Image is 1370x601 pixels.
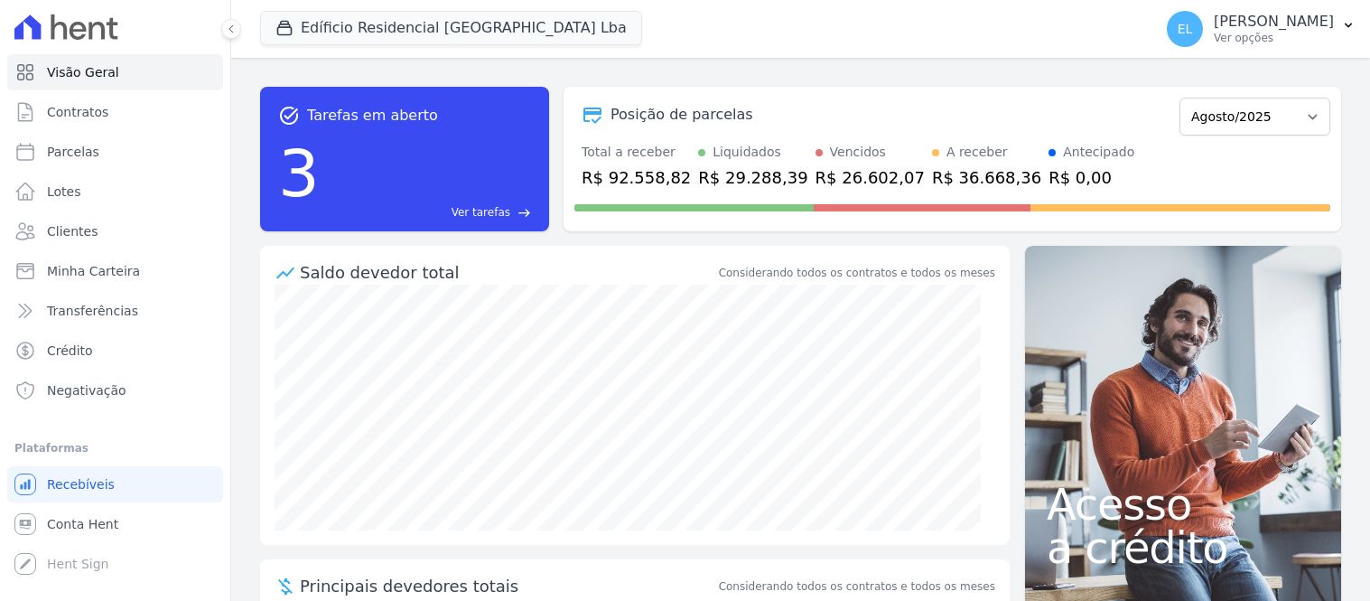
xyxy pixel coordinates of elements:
div: Posição de parcelas [610,104,753,126]
button: EL [PERSON_NAME] Ver opções [1152,4,1370,54]
div: R$ 92.558,82 [582,165,691,190]
a: Crédito [7,333,223,369]
div: Vencidos [830,143,886,162]
div: Liquidados [713,143,781,162]
a: Minha Carteira [7,253,223,289]
span: task_alt [278,105,300,127]
a: Visão Geral [7,54,223,90]
span: Negativação [47,381,126,399]
button: Edíficio Residencial [GEOGRAPHIC_DATA] Lba [260,11,642,45]
span: Ver tarefas [452,204,510,221]
span: Acesso [1047,483,1319,526]
span: Clientes [47,222,98,240]
div: R$ 36.668,36 [932,165,1041,190]
a: Contratos [7,94,223,130]
span: Lotes [47,183,81,201]
div: Considerando todos os contratos e todos os meses [719,265,995,281]
span: Considerando todos os contratos e todos os meses [719,578,995,595]
span: Principais devedores totais [300,574,715,598]
p: [PERSON_NAME] [1214,13,1334,31]
span: Conta Hent [47,515,118,533]
span: Transferências [47,302,138,320]
a: Negativação [7,372,223,408]
a: Transferências [7,293,223,329]
div: A receber [946,143,1008,162]
span: Parcelas [47,143,99,161]
div: R$ 0,00 [1048,165,1134,190]
div: Plataformas [14,437,216,459]
span: EL [1178,23,1193,35]
p: Ver opções [1214,31,1334,45]
div: Total a receber [582,143,691,162]
div: R$ 26.602,07 [815,165,925,190]
a: Recebíveis [7,466,223,502]
div: 3 [278,127,320,221]
a: Clientes [7,213,223,249]
span: Contratos [47,103,108,121]
a: Parcelas [7,134,223,170]
a: Lotes [7,174,223,210]
a: Ver tarefas east [327,204,531,221]
div: Antecipado [1063,143,1134,162]
span: Minha Carteira [47,262,140,280]
div: R$ 29.288,39 [698,165,807,190]
span: a crédito [1047,526,1319,569]
span: Recebíveis [47,475,115,493]
span: Visão Geral [47,63,119,81]
div: Saldo devedor total [300,260,715,285]
span: Crédito [47,342,93,360]
span: east [517,206,531,220]
span: Tarefas em aberto [307,105,438,127]
a: Conta Hent [7,506,223,542]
